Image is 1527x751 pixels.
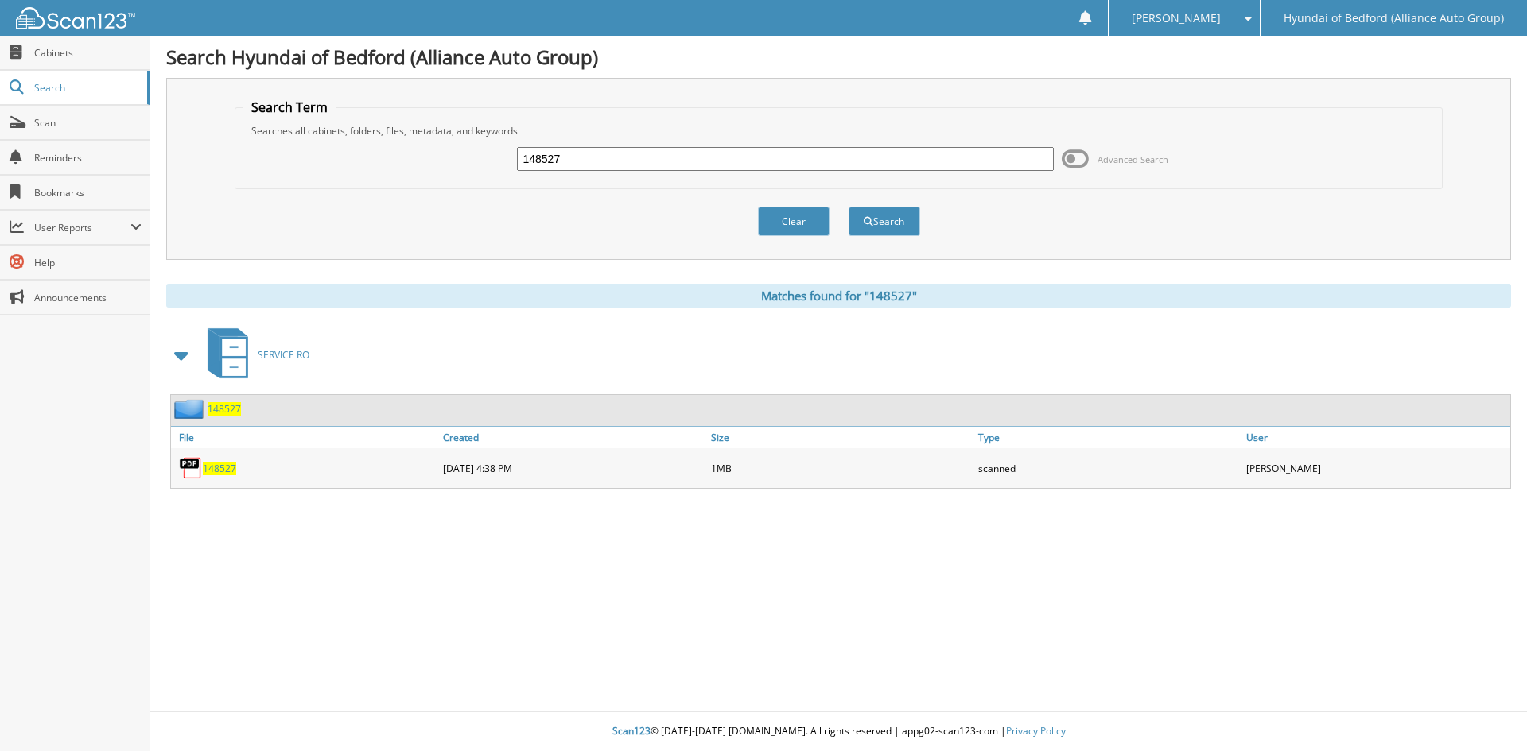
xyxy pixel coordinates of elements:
[707,452,975,484] div: 1MB
[203,462,236,475] a: 148527
[1132,14,1221,23] span: [PERSON_NAME]
[174,399,208,419] img: folder2.png
[166,284,1511,308] div: Matches found for "148527"
[34,291,142,304] span: Announcements
[198,323,309,386] a: SERVICE RO
[16,7,135,29] img: scan123-logo-white.svg
[150,712,1527,751] div: © [DATE]-[DATE] [DOMAIN_NAME]. All rights reserved | appg02-scan123-com |
[34,46,142,60] span: Cabinets
[171,427,439,448] a: File
[34,151,142,165] span: Reminders
[1284,14,1504,23] span: Hyundai of Bedford (Alliance Auto Group)
[34,221,130,234] span: User Reports
[1242,427,1510,448] a: User
[34,81,139,95] span: Search
[208,402,241,416] a: 148527
[1447,675,1527,751] iframe: Chat Widget
[1098,153,1168,165] span: Advanced Search
[166,44,1511,70] h1: Search Hyundai of Bedford (Alliance Auto Group)
[34,186,142,199] span: Bookmarks
[612,724,651,737] span: Scan123
[707,427,975,448] a: Size
[34,256,142,269] span: Help
[849,207,920,236] button: Search
[758,207,830,236] button: Clear
[974,427,1242,448] a: Type
[258,348,309,362] span: SERVICE RO
[1006,724,1066,737] a: Privacy Policy
[34,116,142,130] span: Scan
[243,124,1435,137] div: Searches all cabinets, folders, files, metadata, and keywords
[974,452,1242,484] div: scanned
[439,427,707,448] a: Created
[1242,452,1510,484] div: [PERSON_NAME]
[179,456,203,480] img: PDF.png
[439,452,707,484] div: [DATE] 4:38 PM
[243,99,336,116] legend: Search Term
